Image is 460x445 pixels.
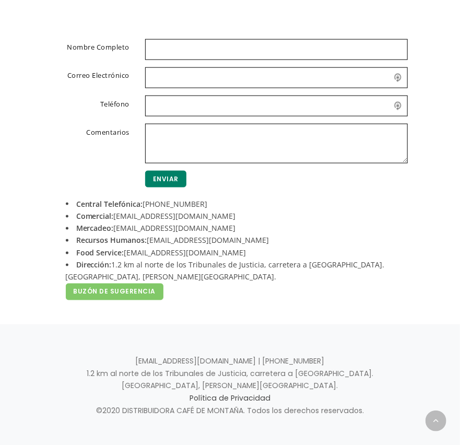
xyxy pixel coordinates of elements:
[66,223,395,235] li: [EMAIL_ADDRESS][DOMAIN_NAME]
[45,39,138,58] label: Nombre Completo
[66,198,395,210] li: [PHONE_NUMBER]
[190,393,270,404] a: Política de Privacidad
[76,199,143,209] strong: Central Telefónica:
[66,210,395,223] li: [EMAIL_ADDRESS][DOMAIN_NAME]
[76,260,112,270] strong: Dirección:
[145,171,186,188] button: Enviar
[76,224,114,233] strong: Mercadeo:
[66,259,395,284] li: 1.2 km al norte de los Tribunales de Justicia, carretera a [GEOGRAPHIC_DATA]. [GEOGRAPHIC_DATA], ...
[45,96,138,114] label: Teléfono
[76,212,114,221] strong: Comercial:
[58,356,403,418] p: [EMAIL_ADDRESS][DOMAIN_NAME] | [PHONE_NUMBER] 1.2 km al norte de los Tribunales de Justicia, carr...
[76,236,147,245] strong: Recursos Humanos:
[45,67,138,86] label: Correo Electrónico
[66,247,395,259] li: [EMAIL_ADDRESS][DOMAIN_NAME]
[76,248,124,258] strong: Food Service:
[66,284,164,300] a: Buzón de Sugerencia
[45,124,138,161] label: Comentarios
[66,235,395,247] li: [EMAIL_ADDRESS][DOMAIN_NAME]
